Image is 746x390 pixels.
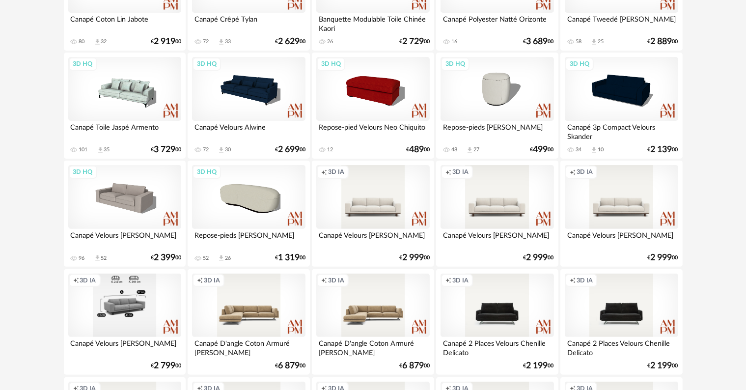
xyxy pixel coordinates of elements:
[312,53,434,159] a: 3D HQ Repose-pied Velours Neo Chiquito 12 €48900
[327,146,333,153] div: 12
[101,38,107,45] div: 32
[526,254,548,261] span: 2 999
[79,255,85,262] div: 96
[648,254,678,261] div: € 00
[565,337,678,357] div: Canapé 2 Places Velours Chenille Delicato
[441,121,553,140] div: Repose-pieds [PERSON_NAME]
[526,38,548,45] span: 3 689
[275,38,305,45] div: € 00
[560,161,682,267] a: Creation icon 3D IA Canapé Velours [PERSON_NAME] €2 99900
[79,146,88,153] div: 101
[68,229,181,249] div: Canapé Velours [PERSON_NAME]
[151,38,181,45] div: € 00
[598,38,604,45] div: 25
[651,254,672,261] span: 2 999
[533,146,548,153] span: 499
[441,337,553,357] div: Canapé 2 Places Velours Chenille Delicato
[565,121,678,140] div: Canapé 3p Compact Velours Skander
[312,161,434,267] a: Creation icon 3D IA Canapé Velours [PERSON_NAME] €2 99900
[445,168,451,176] span: Creation icon
[218,254,225,262] span: Download icon
[576,146,581,153] div: 34
[278,146,300,153] span: 2 699
[466,146,473,154] span: Download icon
[151,146,181,153] div: € 00
[94,38,101,46] span: Download icon
[445,277,451,284] span: Creation icon
[278,254,300,261] span: 1 319
[651,146,672,153] span: 2 139
[524,254,554,261] div: € 00
[203,38,209,45] div: 72
[441,57,470,70] div: 3D HQ
[451,38,457,45] div: 16
[203,146,209,153] div: 72
[197,277,203,284] span: Creation icon
[530,146,554,153] div: € 00
[524,38,554,45] div: € 00
[104,146,110,153] div: 35
[275,362,305,369] div: € 00
[192,229,305,249] div: Repose-pieds [PERSON_NAME]
[316,229,429,249] div: Canapé Velours [PERSON_NAME]
[316,337,429,357] div: Canapé D'angle Coton Armuré [PERSON_NAME]
[590,146,598,154] span: Download icon
[192,13,305,32] div: Canapé Crêpé Tylan
[94,254,101,262] span: Download icon
[560,269,682,375] a: Creation icon 3D IA Canapé 2 Places Velours Chenille Delicato €2 19900
[441,13,553,32] div: Canapé Polyester Natté Orizonte
[576,38,581,45] div: 58
[151,362,181,369] div: € 00
[399,254,430,261] div: € 00
[436,269,558,375] a: Creation icon 3D IA Canapé 2 Places Velours Chenille Delicato €2 19900
[275,254,305,261] div: € 00
[526,362,548,369] span: 2 199
[193,57,221,70] div: 3D HQ
[192,121,305,140] div: Canapé Velours Alwine
[402,362,424,369] span: 6 879
[69,166,97,178] div: 3D HQ
[436,53,558,159] a: 3D HQ Repose-pieds [PERSON_NAME] 48 Download icon 27 €49900
[651,362,672,369] span: 2 199
[565,229,678,249] div: Canapé Velours [PERSON_NAME]
[68,121,181,140] div: Canapé Toile Jaspé Armento
[316,121,429,140] div: Repose-pied Velours Neo Chiquito
[64,161,186,267] a: 3D HQ Canapé Velours [PERSON_NAME] 96 Download icon 52 €2 39900
[188,161,309,267] a: 3D HQ Repose-pieds [PERSON_NAME] 52 Download icon 26 €1 31900
[409,146,424,153] span: 489
[452,168,469,176] span: 3D IA
[648,146,678,153] div: € 00
[565,57,594,70] div: 3D HQ
[317,57,345,70] div: 3D HQ
[577,277,593,284] span: 3D IA
[79,38,85,45] div: 80
[399,38,430,45] div: € 00
[648,362,678,369] div: € 00
[101,255,107,262] div: 52
[151,254,181,261] div: € 00
[321,277,327,284] span: Creation icon
[441,229,553,249] div: Canapé Velours [PERSON_NAME]
[192,337,305,357] div: Canapé D'angle Coton Armuré [PERSON_NAME]
[218,38,225,46] span: Download icon
[590,38,598,46] span: Download icon
[570,277,576,284] span: Creation icon
[399,362,430,369] div: € 00
[598,146,604,153] div: 10
[204,277,220,284] span: 3D IA
[328,277,344,284] span: 3D IA
[218,146,225,154] span: Download icon
[328,168,344,176] span: 3D IA
[154,146,175,153] span: 3 729
[97,146,104,154] span: Download icon
[436,161,558,267] a: Creation icon 3D IA Canapé Velours [PERSON_NAME] €2 99900
[73,277,79,284] span: Creation icon
[188,53,309,159] a: 3D HQ Canapé Velours Alwine 72 Download icon 30 €2 69900
[651,38,672,45] span: 2 889
[64,53,186,159] a: 3D HQ Canapé Toile Jaspé Armento 101 Download icon 35 €3 72900
[154,254,175,261] span: 2 399
[68,337,181,357] div: Canapé Velours [PERSON_NAME]
[452,277,469,284] span: 3D IA
[69,57,97,70] div: 3D HQ
[402,38,424,45] span: 2 729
